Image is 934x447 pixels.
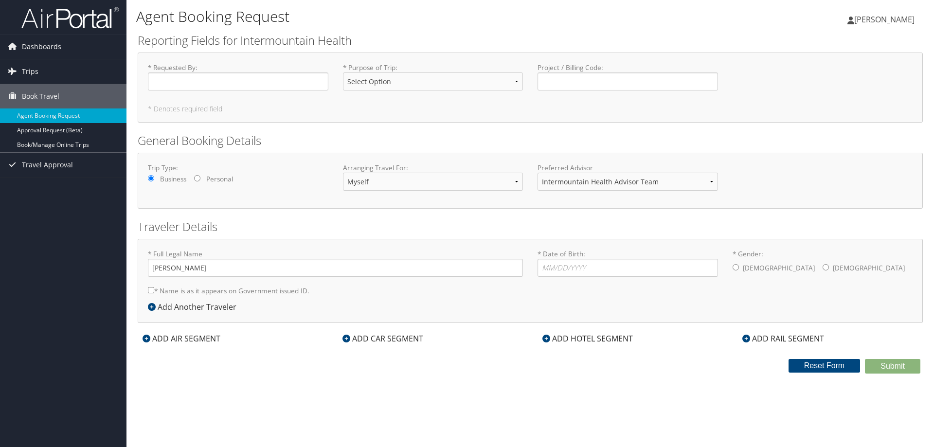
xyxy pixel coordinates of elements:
button: Reset Form [789,359,861,373]
label: Business [160,174,186,184]
input: * Gender:[DEMOGRAPHIC_DATA][DEMOGRAPHIC_DATA] [733,264,739,270]
label: Personal [206,174,233,184]
span: [PERSON_NAME] [854,14,915,25]
input: Project / Billing Code: [538,72,718,90]
label: * Requested By : [148,63,328,90]
div: ADD AIR SEGMENT [138,333,225,344]
label: * Date of Birth: [538,249,718,277]
input: * Date of Birth: [538,259,718,277]
label: * Gender: [733,249,913,278]
a: [PERSON_NAME] [847,5,924,34]
input: * Full Legal Name [148,259,523,277]
h2: Traveler Details [138,218,923,235]
label: * Name is as it appears on Government issued ID. [148,282,309,300]
button: Submit [865,359,920,374]
div: Add Another Traveler [148,301,241,313]
h2: Reporting Fields for Intermountain Health [138,32,923,49]
select: * Purpose of Trip: [343,72,523,90]
span: Travel Approval [22,153,73,177]
label: [DEMOGRAPHIC_DATA] [743,259,815,277]
img: airportal-logo.png [21,6,119,29]
h2: General Booking Details [138,132,923,149]
input: * Name is as it appears on Government issued ID. [148,287,154,293]
label: Trip Type: [148,163,328,173]
div: ADD HOTEL SEGMENT [538,333,638,344]
input: * Requested By: [148,72,328,90]
span: Dashboards [22,35,61,59]
label: [DEMOGRAPHIC_DATA] [833,259,905,277]
h5: * Denotes required field [148,106,913,112]
div: ADD RAIL SEGMENT [737,333,829,344]
label: Preferred Advisor [538,163,718,173]
span: Trips [22,59,38,84]
label: * Purpose of Trip : [343,63,523,98]
h1: Agent Booking Request [136,6,662,27]
label: Arranging Travel For: [343,163,523,173]
span: Book Travel [22,84,59,108]
label: Project / Billing Code : [538,63,718,90]
div: ADD CAR SEGMENT [338,333,428,344]
label: * Full Legal Name [148,249,523,277]
input: * Gender:[DEMOGRAPHIC_DATA][DEMOGRAPHIC_DATA] [823,264,829,270]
